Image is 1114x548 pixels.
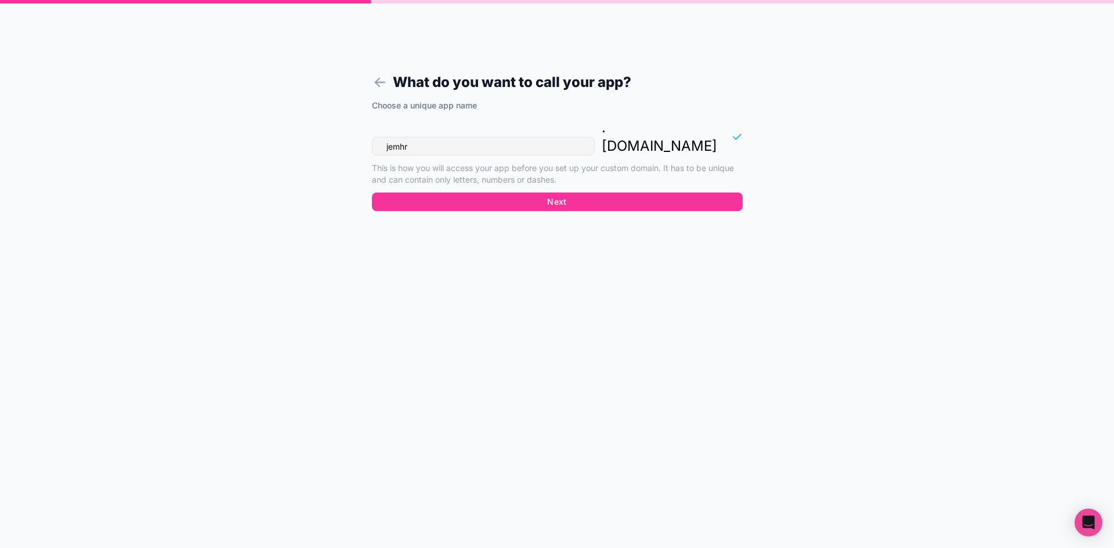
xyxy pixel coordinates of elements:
label: Choose a unique app name [372,100,477,111]
input: jemhr [372,137,595,155]
button: Next [372,193,743,211]
p: This is how you will access your app before you set up your custom domain. It has to be unique an... [372,162,743,186]
div: Open Intercom Messenger [1075,509,1102,536]
p: . [DOMAIN_NAME] [602,118,717,155]
h1: What do you want to call your app? [372,72,743,93]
